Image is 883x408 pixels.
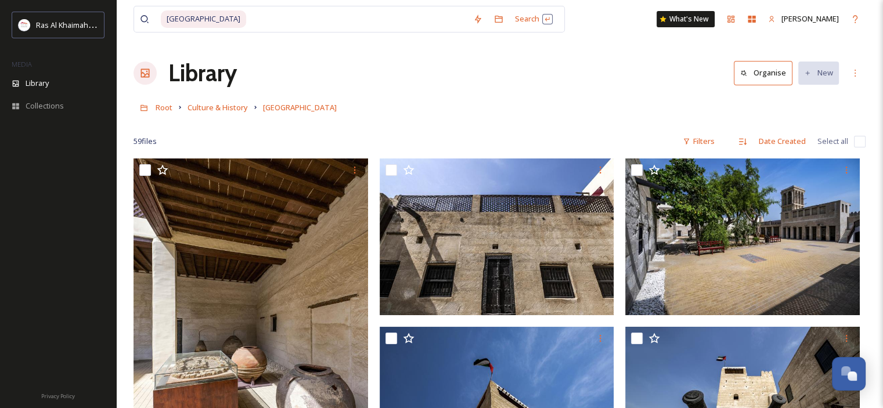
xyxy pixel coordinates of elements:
button: Organise [734,61,792,85]
span: [PERSON_NAME] [781,13,839,24]
span: Root [156,102,172,113]
span: Collections [26,100,64,111]
span: Ras Al Khaimah Tourism Development Authority [36,19,200,30]
button: New [798,62,839,84]
span: 59 file s [134,136,157,147]
span: Privacy Policy [41,392,75,400]
a: Privacy Policy [41,388,75,402]
span: Culture & History [188,102,248,113]
a: Root [156,100,172,114]
img: The National Museum of Ras Al Khaimah.jpg [380,158,614,315]
img: The National Museum of Ras Al Khaimah.jpg [625,158,860,315]
a: [PERSON_NAME] [762,8,845,30]
div: Search [509,8,558,30]
a: Library [168,56,237,91]
a: What's New [657,11,715,27]
div: Date Created [753,130,812,153]
span: Library [26,78,49,89]
span: [GEOGRAPHIC_DATA] [263,102,337,113]
a: Organise [734,61,798,85]
div: Filters [677,130,720,153]
button: Open Chat [832,357,866,391]
span: [GEOGRAPHIC_DATA] [161,10,246,27]
a: Culture & History [188,100,248,114]
img: Logo_RAKTDA_RGB-01.png [19,19,30,31]
a: [GEOGRAPHIC_DATA] [263,100,337,114]
span: Select all [817,136,848,147]
span: MEDIA [12,60,32,68]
